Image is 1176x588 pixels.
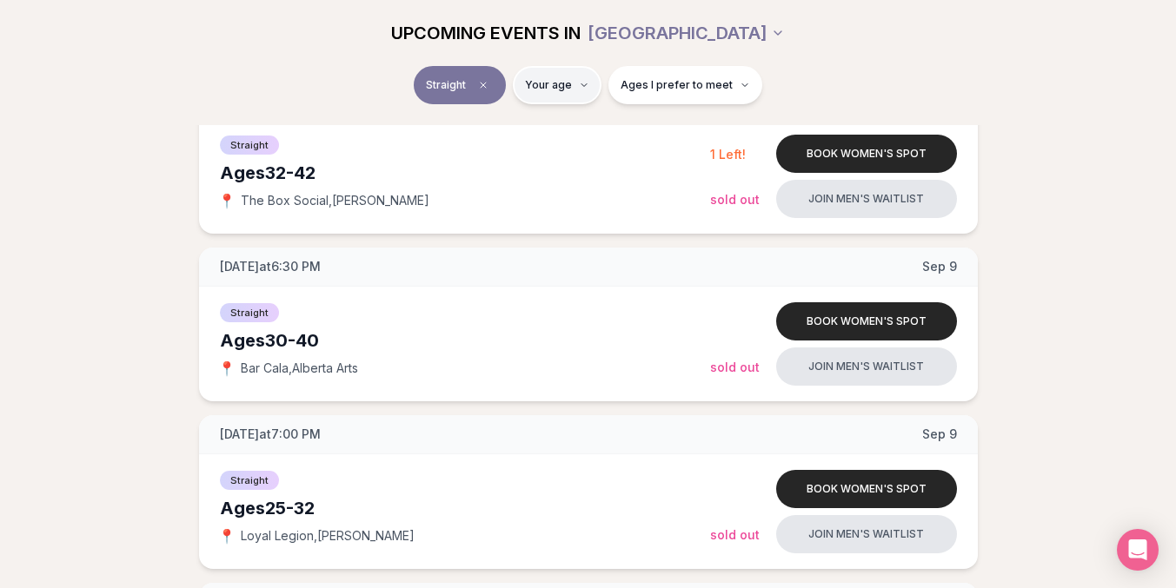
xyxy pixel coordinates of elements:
button: Book women's spot [776,470,957,508]
span: Straight [220,471,279,490]
span: Clear event type filter [473,75,494,96]
button: Your age [513,66,601,104]
span: 📍 [220,529,234,543]
span: Sep 9 [922,426,957,443]
span: Straight [426,78,466,92]
button: Book women's spot [776,135,957,173]
button: Ages I prefer to meet [608,66,762,104]
span: Sold Out [710,527,760,542]
span: 📍 [220,194,234,208]
button: Join men's waitlist [776,180,957,218]
span: 📍 [220,361,234,375]
span: Sep 9 [922,258,957,275]
button: [GEOGRAPHIC_DATA] [588,14,785,52]
span: UPCOMING EVENTS IN [391,21,581,45]
button: StraightClear event type filter [414,66,506,104]
div: Ages 30-40 [220,328,710,353]
span: [DATE] at 7:00 PM [220,426,321,443]
span: Straight [220,135,279,155]
div: Ages 32-42 [220,161,710,185]
span: Straight [220,303,279,322]
span: Loyal Legion , [PERSON_NAME] [241,527,415,545]
span: Your age [525,78,572,92]
span: Sold Out [710,192,760,207]
span: Bar Cala , Alberta Arts [241,360,358,377]
span: Ages I prefer to meet [621,78,733,92]
button: Join men's waitlist [776,515,957,553]
button: Join men's waitlist [776,347,957,386]
span: The Box Social , [PERSON_NAME] [241,192,429,209]
div: Open Intercom Messenger [1117,529,1159,571]
button: Book women's spot [776,302,957,340]
span: 1 Left! [710,147,746,162]
div: Ages 25-32 [220,496,710,520]
span: Sold Out [710,360,760,374]
span: [DATE] at 6:30 PM [220,258,321,275]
